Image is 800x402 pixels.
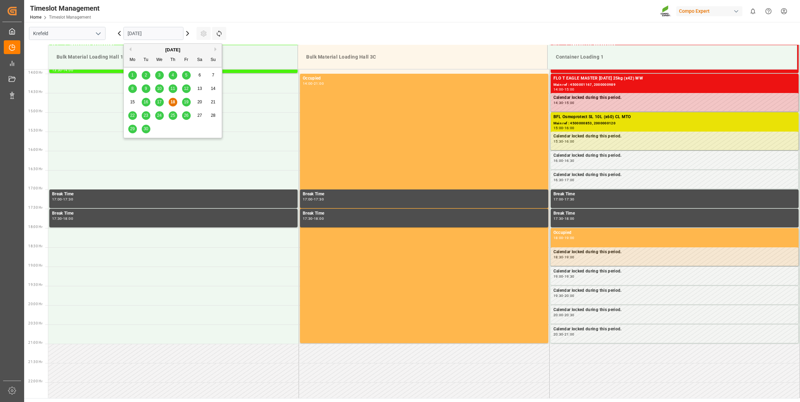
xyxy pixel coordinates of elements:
div: Container Loading 1 [553,51,791,63]
div: 17:30 [564,198,574,201]
span: 24 [157,113,161,118]
div: 15:00 [564,101,574,104]
span: 20 [197,100,202,104]
span: 7 [212,73,214,78]
span: 4 [172,73,174,78]
div: 20:00 [564,294,574,297]
div: Bulk Material Loading Hall 1 [54,51,292,63]
div: We [155,56,164,64]
div: Calendar locked during this period. [553,268,796,275]
div: 17:30 [303,217,313,220]
div: 17:00 [564,178,574,182]
div: Choose Friday, September 26th, 2025 [182,111,191,120]
div: 18:00 [63,217,73,220]
span: 19:00 Hr [28,264,42,267]
div: Choose Monday, September 29th, 2025 [128,125,137,133]
span: 17:00 Hr [28,186,42,190]
button: Next Month [214,47,219,51]
div: 17:30 [553,217,563,220]
input: DD.MM.YYYY [123,27,183,40]
div: Fr [182,56,191,64]
div: - [563,140,564,143]
div: Choose Sunday, September 7th, 2025 [209,71,218,80]
button: open menu [93,28,103,39]
div: Choose Monday, September 15th, 2025 [128,98,137,106]
div: - [313,198,314,201]
div: 20:30 [553,333,563,336]
div: Mo [128,56,137,64]
div: 13:30 [52,69,62,72]
div: - [563,178,564,182]
div: - [313,82,314,85]
div: Choose Friday, September 12th, 2025 [182,84,191,93]
div: Choose Tuesday, September 16th, 2025 [142,98,150,106]
span: 8 [131,86,134,91]
div: 15:00 [564,88,574,91]
div: 16:30 [564,159,574,162]
div: Calendar locked during this period. [553,133,796,140]
div: Calendar locked during this period. [553,307,796,313]
div: Choose Monday, September 22nd, 2025 [128,111,137,120]
div: Break Time [52,191,295,198]
span: 21:30 Hr [28,360,42,364]
div: Choose Wednesday, September 3rd, 2025 [155,71,164,80]
div: - [563,313,564,317]
span: 28 [211,113,215,118]
div: Choose Tuesday, September 30th, 2025 [142,125,150,133]
div: Break Time [553,210,796,217]
span: 6 [199,73,201,78]
span: 26 [184,113,188,118]
div: 19:00 [564,236,574,239]
div: 15:30 [553,140,563,143]
div: Calendar locked during this period. [553,287,796,294]
div: - [563,88,564,91]
div: 16:00 [564,140,574,143]
span: 10 [157,86,161,91]
div: [DATE] [124,47,222,53]
div: 14:00 [303,82,313,85]
div: - [563,236,564,239]
div: 17:30 [314,198,324,201]
span: 9 [145,86,147,91]
div: - [563,198,564,201]
div: - [563,256,564,259]
div: Choose Saturday, September 13th, 2025 [196,84,204,93]
div: - [62,69,63,72]
span: 3 [158,73,161,78]
div: Choose Saturday, September 27th, 2025 [196,111,204,120]
div: Choose Saturday, September 20th, 2025 [196,98,204,106]
span: 16:00 Hr [28,148,42,152]
span: 1 [131,73,134,78]
div: Choose Sunday, September 14th, 2025 [209,84,218,93]
div: - [563,275,564,278]
div: Break Time [553,191,796,198]
span: 17 [157,100,161,104]
div: Choose Tuesday, September 9th, 2025 [142,84,150,93]
span: 5 [185,73,188,78]
div: Choose Friday, September 5th, 2025 [182,71,191,80]
span: 15:00 Hr [28,109,42,113]
div: Calendar locked during this period. [553,326,796,333]
span: 21:00 Hr [28,341,42,344]
div: Sa [196,56,204,64]
div: Choose Wednesday, September 10th, 2025 [155,84,164,93]
div: Choose Sunday, September 21st, 2025 [209,98,218,106]
span: 22 [130,113,134,118]
div: Break Time [303,191,546,198]
div: 18:00 [314,217,324,220]
div: 17:30 [63,198,73,201]
div: - [313,217,314,220]
div: Calendar locked during this period. [553,172,796,178]
div: 19:00 [553,275,563,278]
span: 30 [143,126,148,131]
div: - [62,217,63,220]
div: month 2025-09 [126,69,220,136]
div: Choose Wednesday, September 17th, 2025 [155,98,164,106]
button: Compo Expert [676,4,745,18]
div: Choose Thursday, September 25th, 2025 [169,111,177,120]
div: 20:30 [564,313,574,317]
span: 27 [197,113,202,118]
img: Screenshot%202023-09-29%20at%2010.02.21.png_1712312052.png [660,5,671,17]
button: show 0 new notifications [745,3,761,19]
div: 16:00 [564,126,574,130]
